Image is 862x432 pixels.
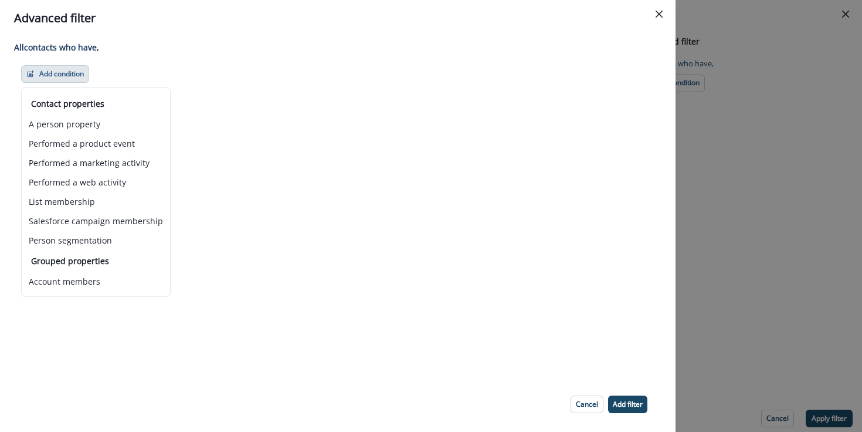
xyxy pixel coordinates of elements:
[22,153,170,173] button: Performed a marketing activity
[22,231,170,250] button: Person segmentation
[613,400,643,409] p: Add filter
[650,5,668,23] button: Close
[576,400,598,409] p: Cancel
[31,97,161,110] p: Contact properties
[14,9,661,27] div: Advanced filter
[22,192,170,211] button: List membership
[31,255,161,267] p: Grouped properties
[22,173,170,192] button: Performed a web activity
[21,65,89,83] button: Add condition
[22,272,170,291] button: Account members
[22,134,170,153] button: Performed a product event
[22,114,170,134] button: A person property
[608,396,647,413] button: Add filter
[571,396,603,413] button: Cancel
[22,211,170,231] button: Salesforce campaign membership
[14,41,654,53] p: All contact s who have,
